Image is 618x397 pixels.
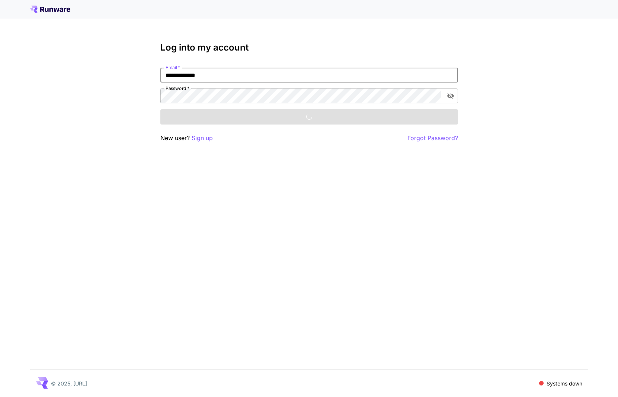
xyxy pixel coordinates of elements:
[407,133,458,143] button: Forgot Password?
[547,380,582,387] p: Systems down
[192,133,213,143] button: Sign up
[166,85,189,91] label: Password
[444,89,457,103] button: toggle password visibility
[166,64,180,71] label: Email
[160,133,213,143] p: New user?
[51,380,87,387] p: © 2025, [URL]
[160,42,458,53] h3: Log into my account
